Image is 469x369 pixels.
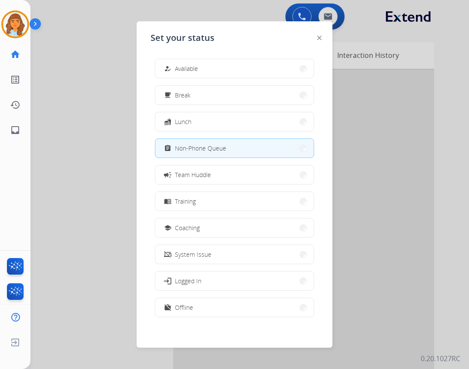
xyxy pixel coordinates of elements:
mat-icon: home [10,49,20,60]
span: Offline [175,303,193,312]
mat-icon: fastfood [164,118,171,125]
button: Team Huddle [155,165,314,184]
mat-icon: work_off [164,304,171,311]
img: close-button [317,36,322,40]
mat-icon: how_to_reg [164,65,171,72]
button: Offline [155,298,314,317]
p: 0.20.1027RC [421,353,460,364]
mat-icon: menu_book [164,198,171,205]
mat-icon: login [163,276,172,285]
button: System Issue [155,245,314,264]
mat-icon: history [10,100,20,110]
span: Available [175,64,198,73]
mat-icon: inbox [10,125,20,135]
mat-icon: free_breakfast [164,91,171,99]
mat-icon: list_alt [10,74,20,85]
button: Available [155,59,314,78]
span: Coaching [175,223,200,232]
button: Break [155,86,314,104]
span: Set your status [151,32,214,44]
button: Coaching [155,218,314,237]
mat-icon: campaign [163,170,172,179]
span: Logged In [175,276,201,285]
button: Non-Phone Queue [155,139,314,158]
span: Team Huddle [175,170,211,179]
span: Break [175,91,191,100]
img: avatar [3,12,27,37]
mat-icon: phonelink_off [164,251,171,258]
button: Lunch [155,112,314,131]
mat-icon: school [164,224,171,231]
span: Lunch [175,117,191,126]
button: Logged In [155,272,314,290]
span: Non-Phone Queue [175,144,226,153]
span: System Issue [175,250,211,259]
mat-icon: assignment [164,144,171,152]
button: Training [155,192,314,211]
span: Training [175,197,196,206]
